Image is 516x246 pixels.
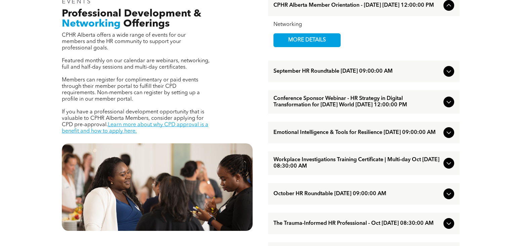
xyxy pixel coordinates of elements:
[62,33,186,51] span: CPHR Alberta offers a wide range of events for our members and the HR community to support your p...
[273,2,441,9] span: CPHR Alberta Member Orientation - [DATE] [DATE] 12:00:00 PM
[62,19,121,29] span: Networking
[281,34,334,47] span: MORE DETAILS
[62,109,204,128] span: If you have a professional development opportunity that is valuable to CPHR Alberta Members, cons...
[62,122,208,134] a: Learn more about why CPD approval is a benefit and how to apply here.
[273,96,441,108] span: Conference Sponsor Webinar - HR Strategy in Digital Transformation for [DATE] World [DATE] 12:00:...
[273,191,441,197] span: October HR Roundtable [DATE] 09:00:00 AM
[123,19,170,29] span: Offerings
[273,22,454,28] div: Networking
[273,68,441,75] span: September HR Roundtable [DATE] 09:00:00 AM
[273,130,441,136] span: Emotional Intelligence & Tools for Resilience [DATE] 09:00:00 AM
[273,33,341,47] a: MORE DETAILS
[273,157,441,170] span: Workplace Investigations Training Certificate | Multi-day Oct [DATE] 08:30:00 AM
[62,77,200,102] span: Members can register for complimentary or paid events through their member portal to fulfill thei...
[62,58,210,70] span: Featured monthly on our calendar are webinars, networking, full and half-day sessions and multi-d...
[62,9,201,19] span: Professional Development &
[273,220,441,227] span: The Trauma-Informed HR Professional - Oct [DATE] 08:30:00 AM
